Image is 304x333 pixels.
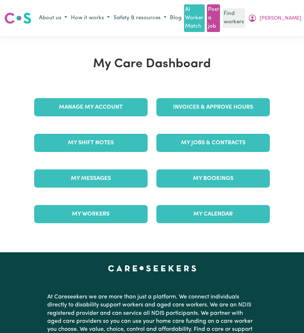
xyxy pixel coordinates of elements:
img: Careseekers logo [4,12,31,25]
a: Invoices & Approve Hours [156,98,270,116]
a: Find workers [223,8,245,28]
iframe: Button to launch messaging window [275,304,298,327]
a: My Jobs & Contracts [156,134,270,152]
a: My Shift Notes [34,134,148,152]
a: Post a job [207,4,220,32]
button: My Account [246,12,303,24]
a: Careseekers home page [108,265,196,271]
button: Safety & resources [112,12,168,24]
h1: My Care Dashboard [30,57,275,72]
button: About us [37,12,69,24]
a: My Workers [34,205,148,223]
button: How it works [69,12,112,24]
a: My Calendar [156,205,270,223]
a: Manage My Account [34,98,148,116]
span: [PERSON_NAME] [260,15,301,23]
a: My Messages [34,169,148,188]
a: My Bookings [156,169,270,188]
a: Blog [168,13,183,24]
a: Careseekers logo [4,10,31,27]
iframe: Close message [237,286,252,301]
a: AI Worker Match [184,4,204,32]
